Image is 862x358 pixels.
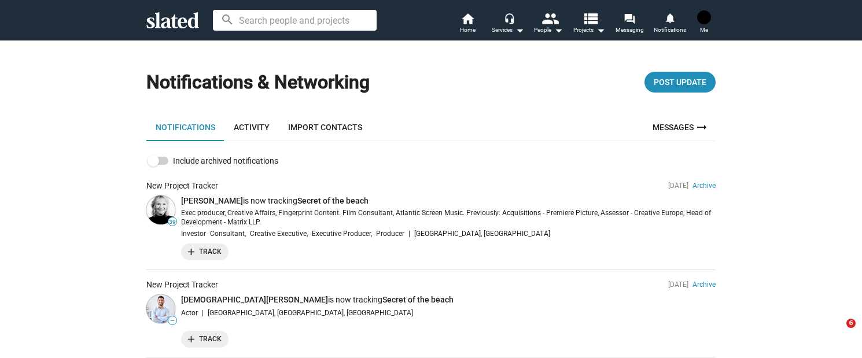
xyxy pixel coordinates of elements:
span: Creative Executive, [250,228,308,239]
span: Track [188,333,222,345]
div: Services [492,23,524,37]
a: Muhammad Albany — [146,294,175,323]
a: Archive [692,281,716,289]
span: | [408,228,410,239]
p: Exec producer, Creative Affairs, Fingerprint Content. Film Consultant, Atlantic Screen Music. Pre... [181,209,716,227]
span: Messaging [616,23,644,37]
span: Include archived notifications [173,154,278,168]
span: Consultant, [210,228,246,239]
a: Shelly Bancroft 39 [146,195,175,224]
span: Executive Producer, [312,228,372,239]
div: New Project Tracker [146,279,218,290]
button: Post Update [644,72,716,93]
span: [GEOGRAPHIC_DATA], [GEOGRAPHIC_DATA] [414,228,550,239]
button: Track [181,331,229,348]
div: People [534,23,563,37]
a: Messages [646,113,716,141]
mat-icon: view_list [582,10,599,27]
p: is now tracking [181,294,716,305]
span: Projects [573,23,605,37]
span: Investor [181,228,206,239]
span: [GEOGRAPHIC_DATA], [GEOGRAPHIC_DATA], [GEOGRAPHIC_DATA] [208,308,413,318]
span: — [168,318,176,324]
a: Archive [692,182,716,190]
div: New Project Tracker [146,180,218,191]
mat-icon: arrow_right_alt [695,120,709,134]
mat-icon: home [461,12,474,25]
button: Track [181,243,229,260]
button: Services [488,12,528,37]
span: 39 [168,219,176,226]
a: [PERSON_NAME] [181,196,243,205]
img: Shelly Bancroft [146,195,175,224]
img: Kyoji Ohno [697,10,711,24]
input: Search people and projects [213,10,377,31]
mat-icon: add [186,333,197,344]
span: 6 [846,319,856,328]
p: is now tracking [181,195,716,206]
span: Me [700,23,708,37]
mat-icon: forum [624,13,635,24]
mat-icon: arrow_drop_down [513,23,526,37]
mat-icon: people [541,10,558,27]
mat-icon: arrow_drop_down [551,23,565,37]
span: Notifications [654,23,686,37]
span: Producer [376,228,404,239]
mat-icon: add [186,246,197,257]
a: Secret of the beach [382,295,454,304]
mat-icon: headset_mic [504,13,514,23]
a: Notifications [650,12,690,37]
span: [DATE] [668,281,688,289]
a: Home [447,12,488,37]
span: [DATE] [668,182,688,190]
a: Notifications [146,113,224,141]
button: Projects [569,12,609,37]
a: Import Contacts [279,113,371,141]
span: Post Update [654,72,706,93]
mat-icon: notifications [664,12,675,23]
button: Kyoji OhnoMe [690,8,718,38]
span: Actor [181,308,198,318]
a: [DEMOGRAPHIC_DATA][PERSON_NAME] [181,295,328,304]
span: Track [188,246,222,258]
iframe: Intercom live chat [823,319,850,346]
mat-icon: arrow_drop_down [594,23,607,37]
a: Secret of the beach [297,196,369,205]
h1: Notifications & Networking [146,70,370,95]
a: Activity [224,113,279,141]
span: Home [460,23,476,37]
span: | [202,308,204,318]
button: People [528,12,569,37]
a: Messaging [609,12,650,37]
img: Muhammad Albany [146,294,175,323]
